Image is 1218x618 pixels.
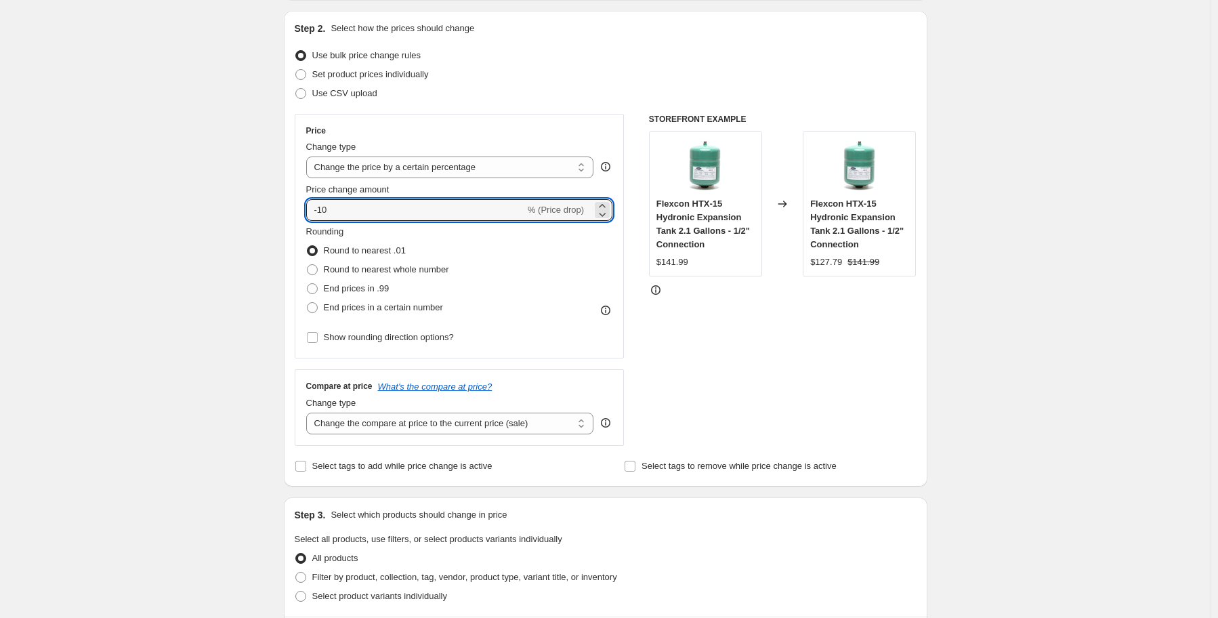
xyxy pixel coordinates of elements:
span: $141.99 [847,257,879,267]
span: Set product prices individually [312,69,429,79]
span: Change type [306,398,356,408]
h6: STOREFRONT EXAMPLE [649,114,917,125]
span: Select tags to add while price change is active [312,461,492,471]
span: $141.99 [656,257,688,267]
h3: Price [306,125,326,136]
span: End prices in .99 [324,283,390,293]
span: Show rounding direction options? [324,332,454,342]
button: What's the compare at price? [378,382,492,392]
input: -15 [306,199,525,221]
p: Select how the prices should change [331,22,474,35]
div: help [599,160,612,173]
div: help [599,416,612,430]
span: Flexcon HTX-15 Hydronic Expansion Tank 2.1 Gallons - 1/2" Connection [810,199,904,249]
span: Select product variants individually [312,591,447,601]
span: Use bulk price change rules [312,50,421,60]
p: Select which products should change in price [331,508,507,522]
span: Select all products, use filters, or select products variants individually [295,534,562,544]
img: HTX15-08_80x.jpg [833,139,887,193]
span: Change type [306,142,356,152]
span: % (Price drop) [528,205,584,215]
span: Price change amount [306,184,390,194]
h2: Step 3. [295,508,326,522]
span: All products [312,553,358,563]
span: Round to nearest .01 [324,245,406,255]
span: Round to nearest whole number [324,264,449,274]
span: Rounding [306,226,344,236]
h3: Compare at price [306,381,373,392]
span: Select tags to remove while price change is active [642,461,837,471]
span: End prices in a certain number [324,302,443,312]
h2: Step 2. [295,22,326,35]
img: HTX15-08_80x.jpg [678,139,732,193]
span: Flexcon HTX-15 Hydronic Expansion Tank 2.1 Gallons - 1/2" Connection [656,199,750,249]
span: $127.79 [810,257,842,267]
span: Filter by product, collection, tag, vendor, product type, variant title, or inventory [312,572,617,582]
span: Use CSV upload [312,88,377,98]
